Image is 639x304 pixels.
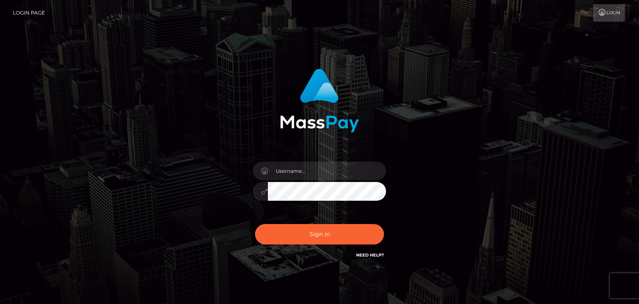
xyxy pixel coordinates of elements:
a: Login [593,4,625,22]
a: Login Page [13,4,45,22]
a: Need Help? [356,252,384,258]
button: Sign in [255,224,384,244]
input: Username... [268,162,386,180]
img: MassPay Login [280,69,359,132]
